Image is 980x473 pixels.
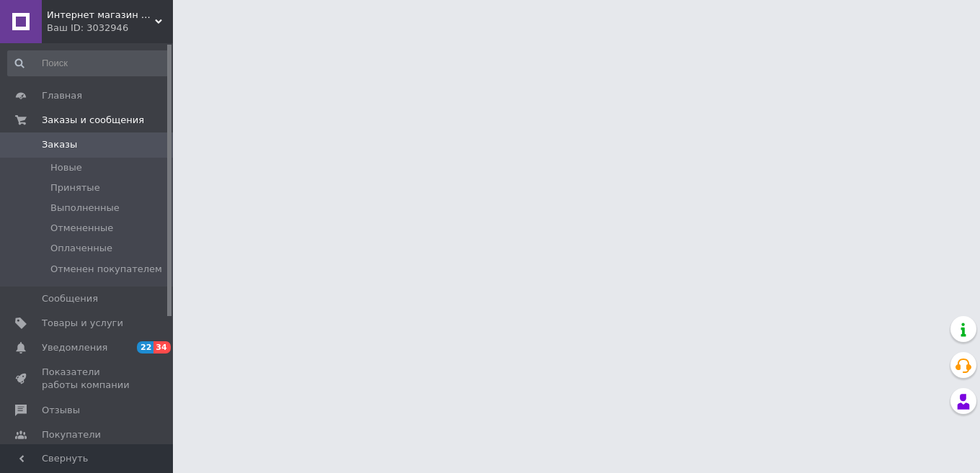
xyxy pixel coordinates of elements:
[42,89,82,102] span: Главная
[47,9,155,22] span: Интернет магазин Канцкапитал
[50,263,162,276] span: Отменен покупателем
[153,341,170,353] span: 34
[42,292,98,305] span: Сообщения
[50,222,113,235] span: Отмененные
[42,428,101,441] span: Покупатели
[47,22,173,35] div: Ваш ID: 3032946
[42,404,80,417] span: Отзывы
[42,366,133,392] span: Показатели работы компании
[42,341,107,354] span: Уведомления
[50,202,120,215] span: Выполненные
[50,242,112,255] span: Оплаченные
[50,181,100,194] span: Принятые
[7,50,170,76] input: Поиск
[42,138,77,151] span: Заказы
[42,114,144,127] span: Заказы и сообщения
[42,317,123,330] span: Товары и услуги
[137,341,153,353] span: 22
[50,161,82,174] span: Новые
